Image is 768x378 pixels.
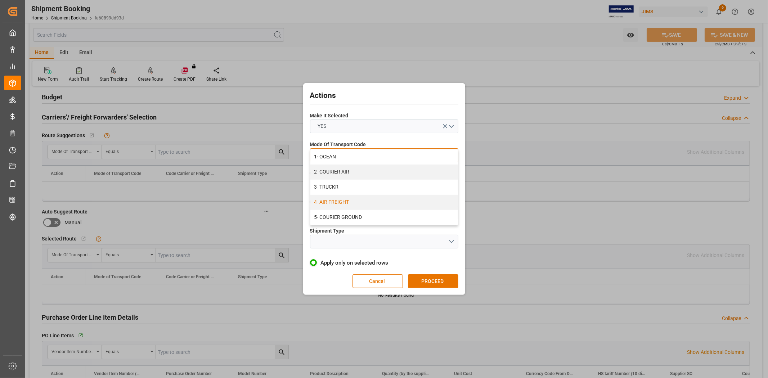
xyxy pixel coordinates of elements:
button: Cancel [352,274,403,288]
span: YES [314,122,330,130]
button: open menu [310,235,458,248]
span: Shipment Type [310,227,345,235]
h2: Actions [310,90,458,102]
span: Mode Of Transport Code [310,141,366,148]
div: 5- COURIER GROUND [310,210,458,225]
span: Make It Selected [310,112,349,120]
button: close menu [310,148,458,162]
button: open menu [310,120,458,133]
div: 4- AIR FREIGHT [310,195,458,210]
label: Apply only on selected rows [310,258,458,267]
div: 1- OCEAN [310,149,458,165]
button: PROCEED [408,274,458,288]
div: 2- COURIER AIR [310,165,458,180]
div: 3- TRUCKR [310,180,458,195]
